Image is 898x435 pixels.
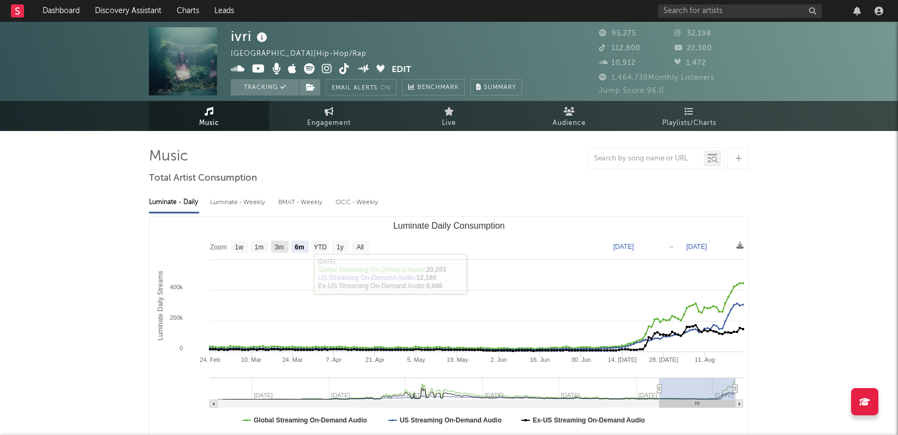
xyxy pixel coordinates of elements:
button: Summary [470,79,522,96]
span: Audience [553,117,586,130]
span: Playlists/Charts [662,117,716,130]
text: 400k [170,284,183,290]
a: Live [389,101,509,131]
span: Summary [484,85,516,91]
text: All [356,243,363,251]
text: Global Streaming On-Demand Audio [254,416,367,424]
span: Music [199,117,219,130]
div: BMAT - Weekly [278,193,325,212]
span: Total Artist Consumption [149,172,257,185]
button: Edit [392,63,411,77]
text: → [668,243,674,251]
span: Engagement [307,117,351,130]
text: 24. Mar [282,356,303,363]
text: 200k [170,314,183,321]
text: 3m [275,243,284,251]
div: Luminate - Daily [149,193,199,212]
text: 16. Jun [530,356,550,363]
text: 30. Jun [571,356,591,363]
text: 6m [295,243,304,251]
text: US Streaming On-Demand Audio [400,416,502,424]
text: 1y [337,243,344,251]
button: Tracking [231,79,299,96]
span: 1,472 [674,59,706,67]
text: 21. Apr [366,356,385,363]
svg: Luminate Daily Consumption [149,217,749,435]
text: 2. Jun [490,356,507,363]
span: Benchmark [417,81,459,94]
a: Playlists/Charts [629,101,749,131]
span: 22,300 [674,45,712,52]
text: 28. [DATE] [649,356,678,363]
input: Search for artists [658,4,822,18]
text: 7. Apr [326,356,342,363]
text: 24. Feb [200,356,220,363]
a: Engagement [269,101,389,131]
text: 14. [DATE] [608,356,637,363]
text: Ex-US Streaming On-Demand Audio [533,416,645,424]
div: ivri [231,27,270,45]
div: OCC - Weekly [336,193,379,212]
span: 1,464,738 Monthly Listeners [599,74,715,81]
a: Audience [509,101,629,131]
input: Search by song name or URL [589,154,704,163]
text: 1m [255,243,264,251]
text: Luminate Daily Streams [157,271,164,340]
span: 10,912 [599,59,636,67]
div: Luminate - Weekly [210,193,267,212]
text: 10. Mar [241,356,262,363]
span: Live [442,117,456,130]
text: 19. May [447,356,469,363]
span: 32,198 [674,30,711,37]
text: YTD [314,243,327,251]
text: Zoom [210,243,227,251]
text: 11. Aug [695,356,715,363]
span: 95,275 [599,30,636,37]
text: Luminate Daily Consumption [393,221,505,230]
div: [GEOGRAPHIC_DATA] | Hip-Hop/Rap [231,47,379,61]
span: 112,800 [599,45,640,52]
a: Music [149,101,269,131]
span: Jump Score: 96.0 [599,87,664,94]
a: Benchmark [402,79,465,96]
text: 0 [179,345,183,351]
text: [DATE] [613,243,634,251]
text: [DATE] [686,243,707,251]
button: Email AlertsOn [326,79,397,96]
text: 1w [235,243,244,251]
text: 5. May [407,356,426,363]
em: On [380,85,391,91]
